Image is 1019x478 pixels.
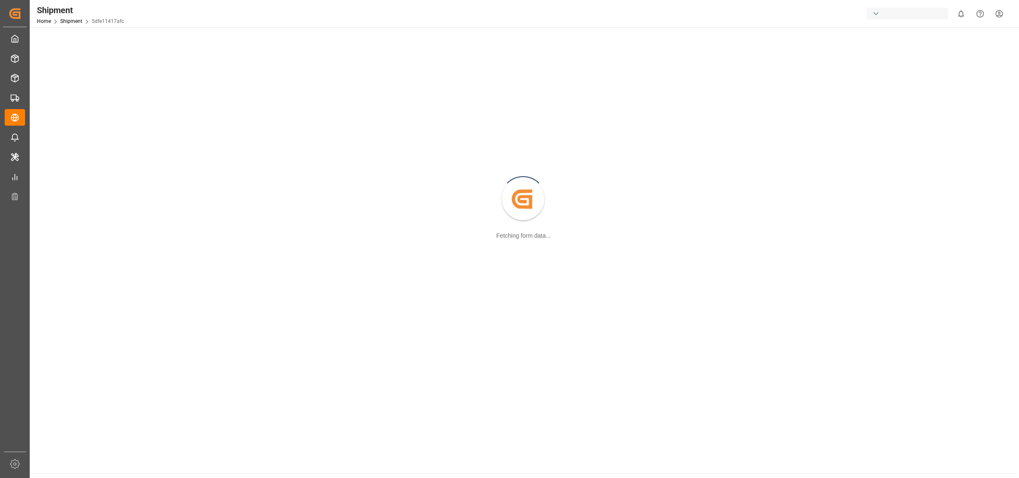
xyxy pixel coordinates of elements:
button: Help Center [971,4,990,23]
a: Home [37,18,51,24]
div: Fetching form data... [496,231,551,240]
a: Shipment [60,18,82,24]
div: Shipment [37,4,124,17]
button: show 0 new notifications [951,4,971,23]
